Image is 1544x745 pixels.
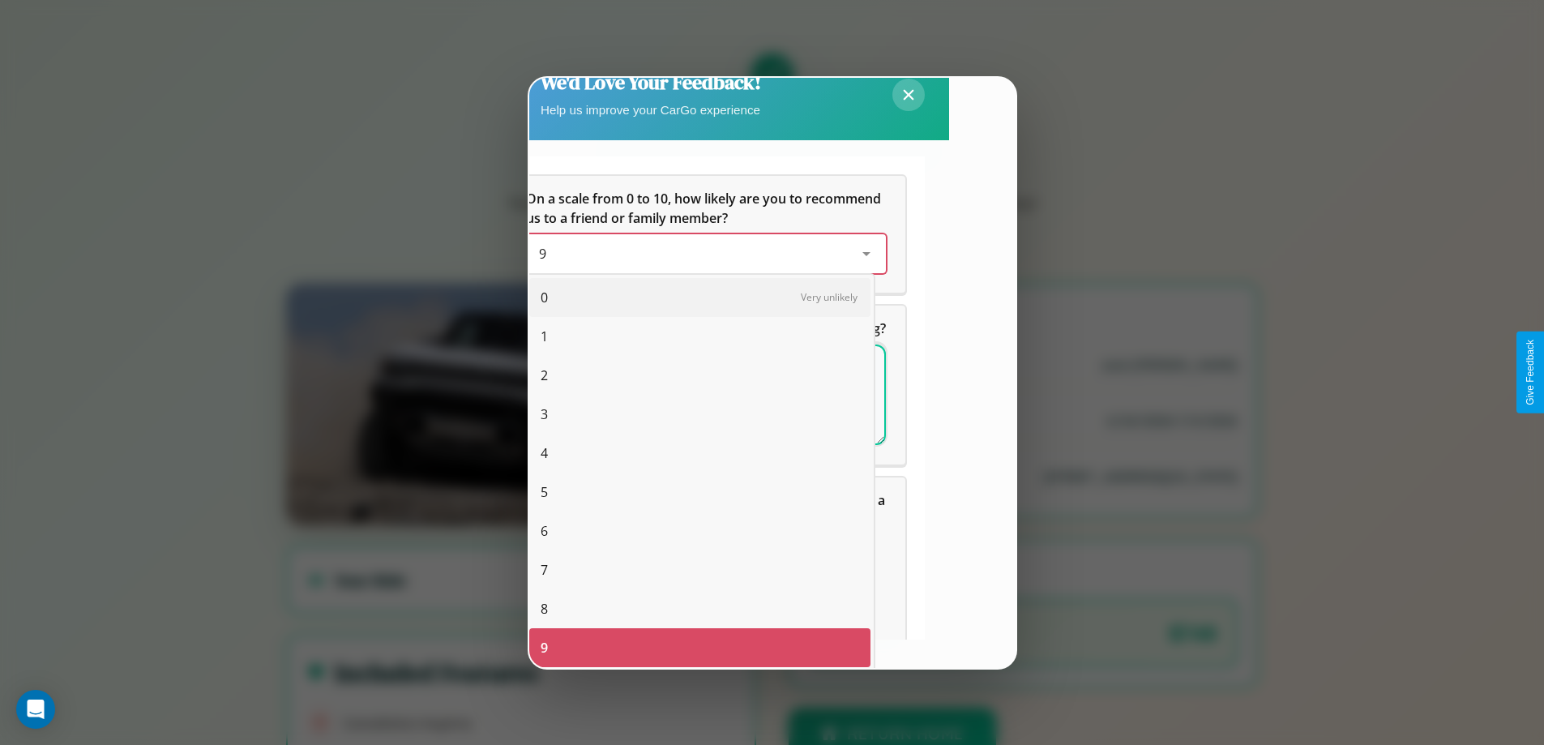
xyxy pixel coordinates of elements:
div: 0 [529,278,870,317]
h5: On a scale from 0 to 10, how likely are you to recommend us to a friend or family member? [526,189,886,228]
span: 9 [541,638,548,657]
div: 9 [529,628,870,667]
span: 3 [541,405,548,424]
span: 4 [541,443,548,463]
div: 10 [529,667,870,706]
div: 5 [529,473,870,512]
span: Which of the following features do you value the most in a vehicle? [526,491,888,529]
span: 0 [541,288,548,307]
span: 2 [541,366,548,385]
span: 7 [541,560,548,580]
div: Open Intercom Messenger [16,690,55,729]
div: On a scale from 0 to 10, how likely are you to recommend us to a friend or family member? [507,176,905,293]
div: 4 [529,434,870,473]
span: 8 [541,599,548,619]
div: 7 [529,550,870,589]
span: 5 [541,482,548,502]
span: 1 [541,327,548,346]
span: 9 [539,245,546,263]
span: What can we do to make your experience more satisfying? [526,319,886,337]
div: 2 [529,356,870,395]
div: 6 [529,512,870,550]
span: On a scale from 0 to 10, how likely are you to recommend us to a friend or family member? [526,190,884,227]
div: 8 [529,589,870,628]
div: On a scale from 0 to 10, how likely are you to recommend us to a friend or family member? [526,234,886,273]
h2: We'd Love Your Feedback! [541,69,761,96]
p: Help us improve your CarGo experience [541,99,761,121]
span: Very unlikely [801,290,858,304]
div: Give Feedback [1525,340,1536,405]
div: 3 [529,395,870,434]
div: 1 [529,317,870,356]
span: 6 [541,521,548,541]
